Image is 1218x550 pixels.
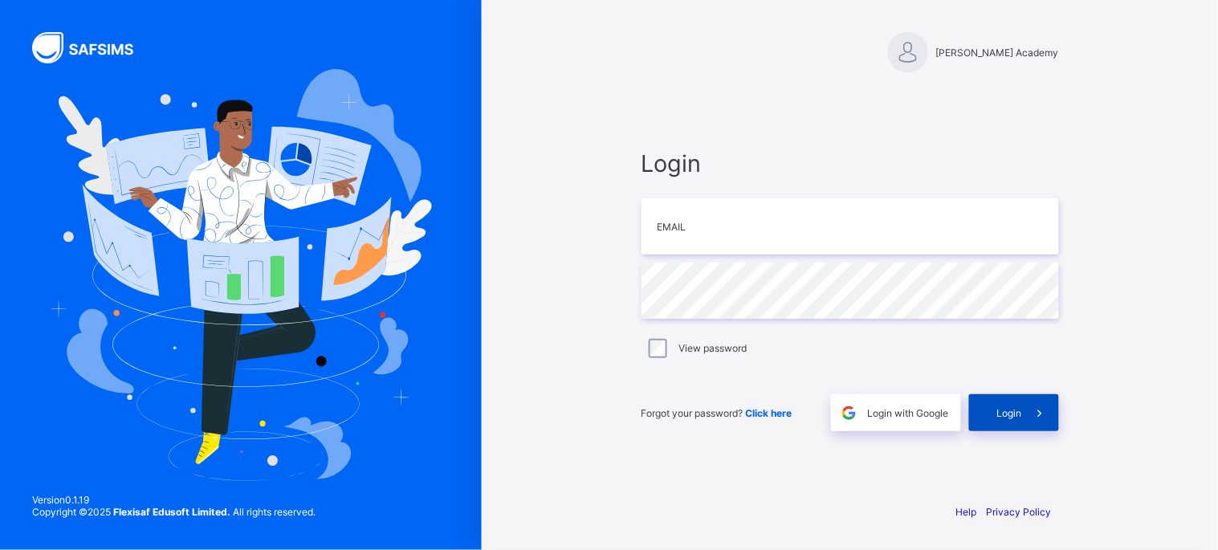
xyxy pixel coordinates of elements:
[987,506,1052,518] a: Privacy Policy
[642,407,792,419] span: Forgot your password?
[840,404,858,422] img: google.396cfc9801f0270233282035f929180a.svg
[32,494,316,506] span: Version 0.1.19
[113,506,230,518] strong: Flexisaf Edusoft Limited.
[32,32,153,63] img: SAFSIMS Logo
[642,149,1059,177] span: Login
[936,47,1059,59] span: [PERSON_NAME] Academy
[868,407,949,419] span: Login with Google
[956,506,977,518] a: Help
[50,69,432,480] img: Hero Image
[746,407,792,419] a: Click here
[997,407,1022,419] span: Login
[678,342,747,354] label: View password
[32,506,316,518] span: Copyright © 2025 All rights reserved.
